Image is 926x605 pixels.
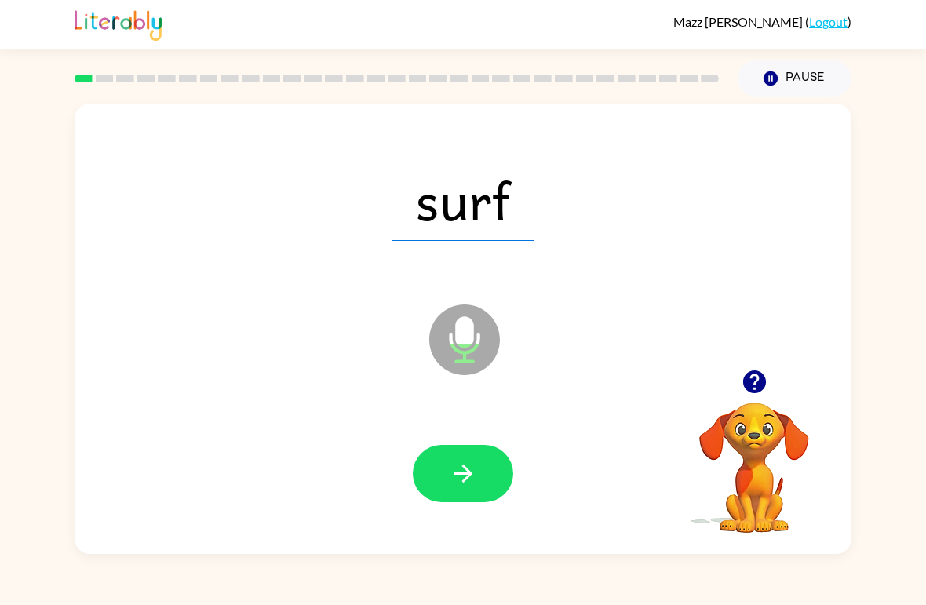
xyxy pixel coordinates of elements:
video: Your browser must support playing .mp4 files to use Literably. Please try using another browser. [676,378,833,535]
div: ( ) [673,14,851,29]
img: Literably [75,6,162,41]
span: Mazz [PERSON_NAME] [673,14,805,29]
button: Pause [738,60,851,97]
a: Logout [809,14,848,29]
span: surf [392,159,534,241]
